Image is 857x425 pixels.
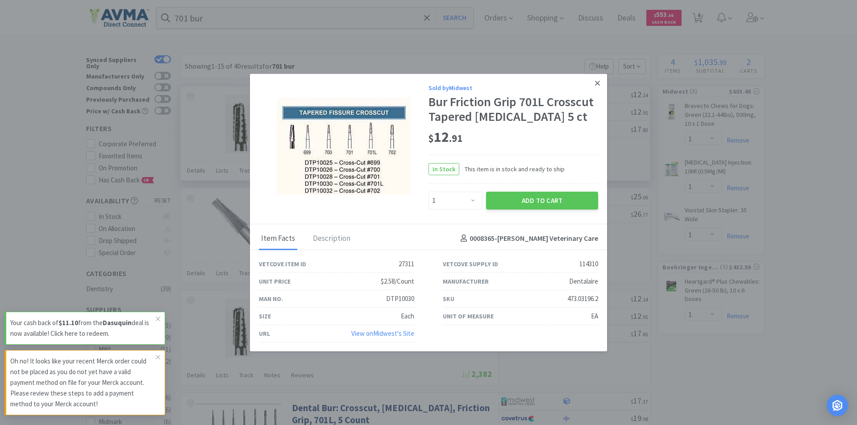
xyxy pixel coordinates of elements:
[401,311,414,322] div: Each
[58,318,78,327] strong: $11.10
[386,293,414,304] div: DTP10030
[4,350,165,415] a: Oh no! It looks like your recent Merck order could not be placed as you do not yet have a valid p...
[428,83,598,92] div: Sold by Midwest
[486,191,598,209] button: Add to Cart
[443,276,489,286] div: Manufacturer
[443,293,454,303] div: SKU
[259,227,297,250] div: Item Facts
[567,293,598,304] div: 473.03196.2
[457,233,598,244] h4: 0008365 - [PERSON_NAME] Veterinary Care
[428,95,598,124] div: Bur Friction Grip 701L Crosscut Tapered [MEDICAL_DATA] 5 ct
[429,163,459,174] span: In Stock
[827,395,848,416] div: Open Intercom Messenger
[259,328,270,338] div: URL
[591,311,598,322] div: EA
[259,293,283,303] div: Man No.
[259,276,291,286] div: Unit Price
[381,276,414,287] div: $2.58/Count
[459,164,565,174] span: This item is in stock and ready to ship
[569,276,598,287] div: Dentalaire
[259,311,271,321] div: Size
[10,318,156,339] p: Your cash back of from the deal is now available! Click here to redeem.
[449,132,462,144] span: . 91
[428,128,462,146] span: 12
[443,259,498,268] div: Vetcove Supply ID
[351,329,414,338] a: View onMidwest's Site
[399,259,414,269] div: 27311
[277,97,411,194] img: 657041f1a23c4b74bcebe1c45aa94169_114310.jpeg
[10,356,156,409] p: Oh no! It looks like your recent Merck order could not be placed as you do not yet have a valid p...
[443,311,494,321] div: Unit of Measure
[311,227,353,250] div: Description
[103,318,132,327] strong: Dasuquin
[579,259,598,269] div: 114310
[428,132,434,144] span: $
[259,259,306,268] div: Vetcove Item ID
